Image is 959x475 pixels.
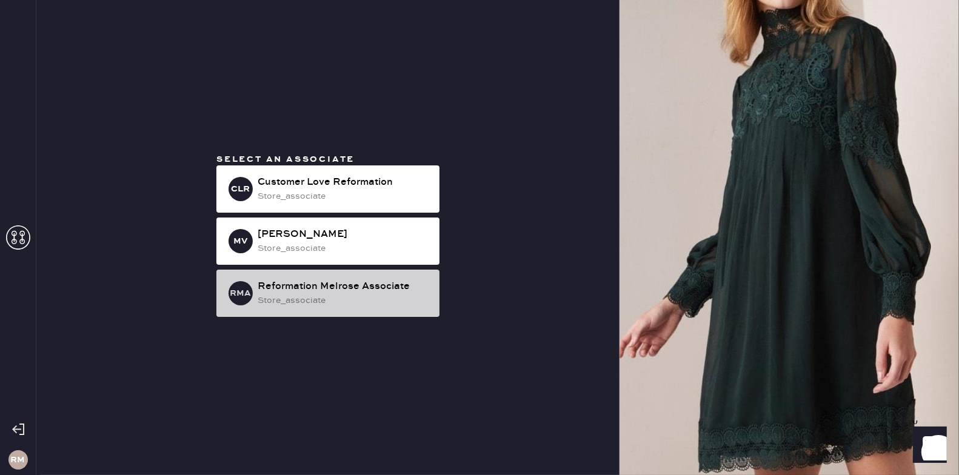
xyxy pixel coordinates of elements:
div: store_associate [258,190,430,203]
div: Reformation Melrose Associate [258,279,430,294]
div: store_associate [258,294,430,307]
iframe: Front Chat [901,420,954,473]
h3: RM [11,456,25,464]
div: store_associate [258,242,430,255]
div: [PERSON_NAME] [258,227,430,242]
h3: MV [234,237,248,245]
h3: RMA [230,289,252,297]
div: Customer Love Reformation [258,175,430,190]
span: Select an associate [216,154,355,165]
h3: CLR [232,185,250,193]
